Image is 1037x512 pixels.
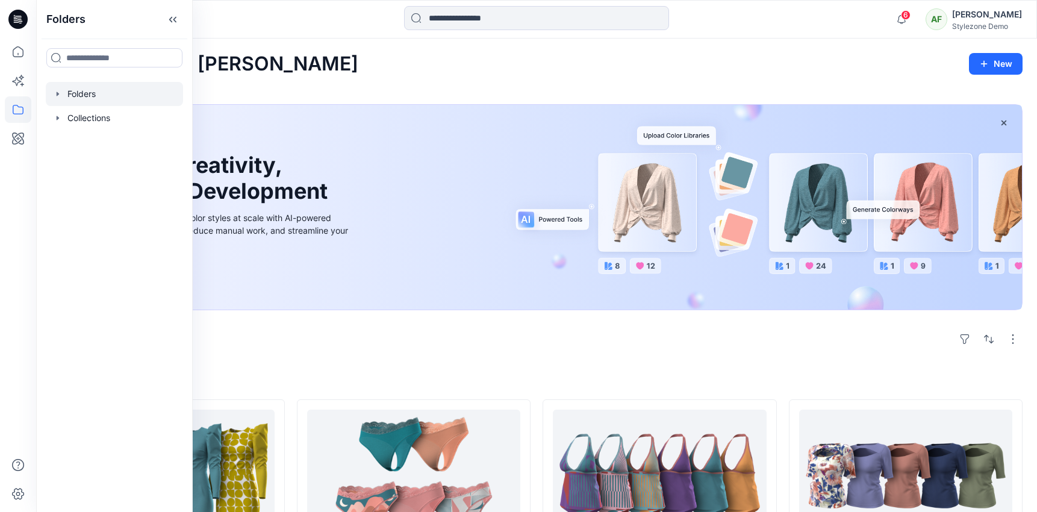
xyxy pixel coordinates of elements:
[952,7,1022,22] div: [PERSON_NAME]
[926,8,947,30] div: AF
[80,211,351,249] div: Explore ideas faster and recolor styles at scale with AI-powered tools that boost creativity, red...
[901,10,911,20] span: 6
[51,373,1023,387] h4: Styles
[80,152,333,204] h1: Unleash Creativity, Speed Up Development
[952,22,1022,31] div: Stylezone Demo
[969,53,1023,75] button: New
[51,53,358,75] h2: Welcome back, [PERSON_NAME]
[80,264,351,288] a: Discover more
